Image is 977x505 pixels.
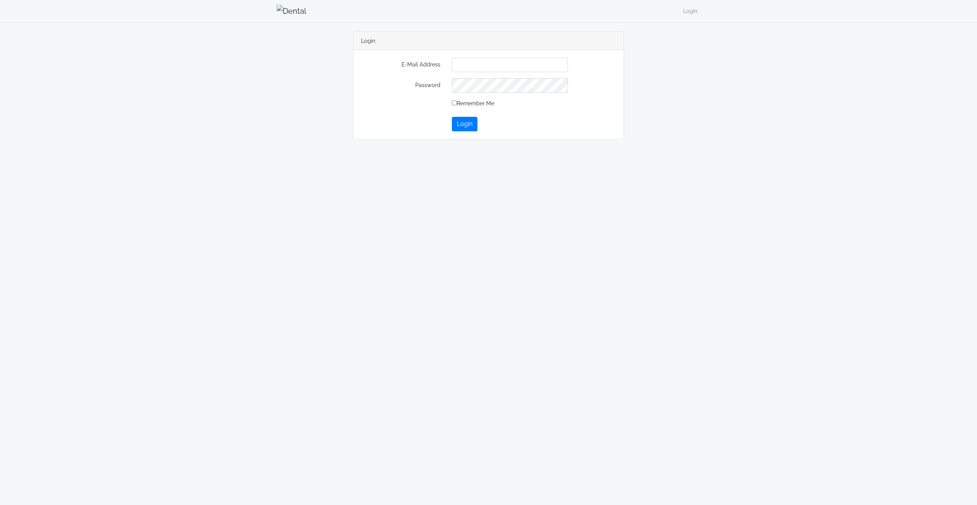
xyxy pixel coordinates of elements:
[277,5,306,17] img: Dental Whale Logo
[452,99,494,108] label: Remember Me
[452,117,477,131] button: Login
[361,58,446,72] label: E-Mail Address
[361,78,446,93] label: Password
[452,100,457,105] input: Remember Me
[680,3,700,18] a: Login
[353,32,624,50] div: Login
